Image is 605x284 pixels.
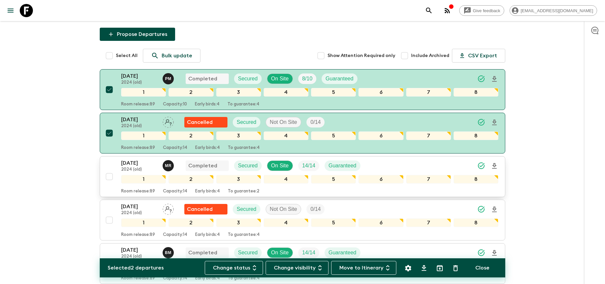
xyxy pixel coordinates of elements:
button: Delete [449,262,462,275]
svg: Download Onboarding [490,249,498,257]
p: To guarantee: 4 [228,232,260,238]
p: Early birds: 4 [195,232,220,238]
p: Room release: 89 [121,276,155,281]
button: [DATE]2024 (old)Paula MedeirosCompletedSecuredOn SiteTrip FillGuaranteed12345678Room release:89Ca... [100,69,505,110]
svg: Download Onboarding [490,206,498,213]
p: [DATE] [121,203,157,211]
p: Capacity: 10 [163,102,187,107]
div: 4 [264,131,308,140]
p: Room release: 89 [121,145,155,151]
div: 1 [121,88,166,97]
p: 2024 (old) [121,254,157,259]
button: Change visibility [266,261,329,275]
p: 0 / 14 [310,205,321,213]
button: Archive (Completed, Cancelled or Unsynced Departures only) [433,262,446,275]
p: Secured [238,249,258,257]
div: 4 [264,175,308,184]
svg: Download Onboarding [490,75,498,83]
div: 8 [454,88,498,97]
p: Secured [238,75,258,83]
svg: Download Onboarding [490,162,498,170]
p: Room release: 89 [121,189,155,194]
button: [DATE]2024 (old)Mario RangelCompletedSecuredOn SiteTrip FillGuaranteed12345678Room release:89Capa... [100,156,505,197]
span: Bruno Melo [163,249,175,254]
p: Room release: 89 [121,232,155,238]
p: 0 / 14 [310,118,321,126]
div: 2 [169,218,213,227]
div: 3 [216,218,261,227]
p: 2024 (old) [121,124,157,129]
div: 8 [454,131,498,140]
div: 5 [311,175,356,184]
div: 6 [358,218,403,227]
button: Move to Itinerary [331,261,396,275]
p: Not On Site [270,118,297,126]
span: Paula Medeiros [163,75,175,80]
div: 8 [454,175,498,184]
div: 7 [406,175,451,184]
div: Trip Fill [298,73,316,84]
div: 1 [121,218,166,227]
p: 14 / 14 [302,249,315,257]
button: [DATE]2024 (old)Assign pack leaderFlash Pack cancellationSecuredNot On SiteTrip Fill12345678Room ... [100,200,505,241]
p: Room release: 89 [121,102,155,107]
div: Trip Fill [306,204,325,214]
button: search adventures [422,4,435,17]
p: Selected 2 departures [108,264,164,272]
p: Cancelled [187,205,213,213]
p: Secured [237,118,256,126]
div: 2 [169,88,213,97]
button: Change status [205,261,263,275]
div: 2 [169,175,213,184]
div: On Site [267,73,293,84]
div: Not On Site [266,117,302,128]
div: 6 [358,175,403,184]
div: 6 [358,131,403,140]
p: Early birds: 4 [195,145,220,151]
div: Secured [233,204,260,214]
p: Early birds: 4 [195,102,220,107]
div: 7 [406,131,451,140]
div: Trip Fill [298,247,319,258]
div: Secured [234,160,262,171]
div: 2 [169,131,213,140]
div: Secured [233,117,260,128]
button: [DATE]2024 (old)Assign pack leaderFlash Pack cancellationSecuredNot On SiteTrip Fill12345678Room ... [100,113,505,154]
p: Completed [188,162,217,170]
p: 14 / 14 [302,162,315,170]
div: 5 [311,88,356,97]
div: 1 [121,175,166,184]
p: 2024 (old) [121,211,157,216]
div: Flash Pack cancellation [184,117,227,128]
div: 3 [216,131,261,140]
p: 8 / 10 [302,75,312,83]
p: Capacity: 14 [163,189,187,194]
a: Bulk update [143,49,200,63]
p: Guaranteed [329,249,356,257]
div: 8 [454,218,498,227]
button: Propose Departures [100,28,175,41]
p: [DATE] [121,246,157,254]
p: Secured [238,162,258,170]
div: 7 [406,218,451,227]
p: 2024 (old) [121,80,157,85]
p: Bulk update [162,52,192,60]
p: Completed [188,75,217,83]
p: Cancelled [187,118,213,126]
p: On Site [271,249,289,257]
div: [EMAIL_ADDRESS][DOMAIN_NAME] [510,5,597,16]
span: Show Attention Required only [328,52,395,59]
p: Guaranteed [329,162,356,170]
span: [EMAIL_ADDRESS][DOMAIN_NAME] [517,8,597,13]
button: CSV Export [452,49,505,63]
button: Download CSV [417,262,431,275]
p: Not On Site [270,205,297,213]
svg: Download Onboarding [490,119,498,127]
div: Trip Fill [306,117,325,128]
div: On Site [267,247,293,258]
span: Mario Rangel [163,162,175,167]
p: Capacity: 14 [163,232,187,238]
p: To guarantee: 2 [228,189,259,194]
p: [DATE] [121,159,157,167]
div: 4 [264,218,308,227]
